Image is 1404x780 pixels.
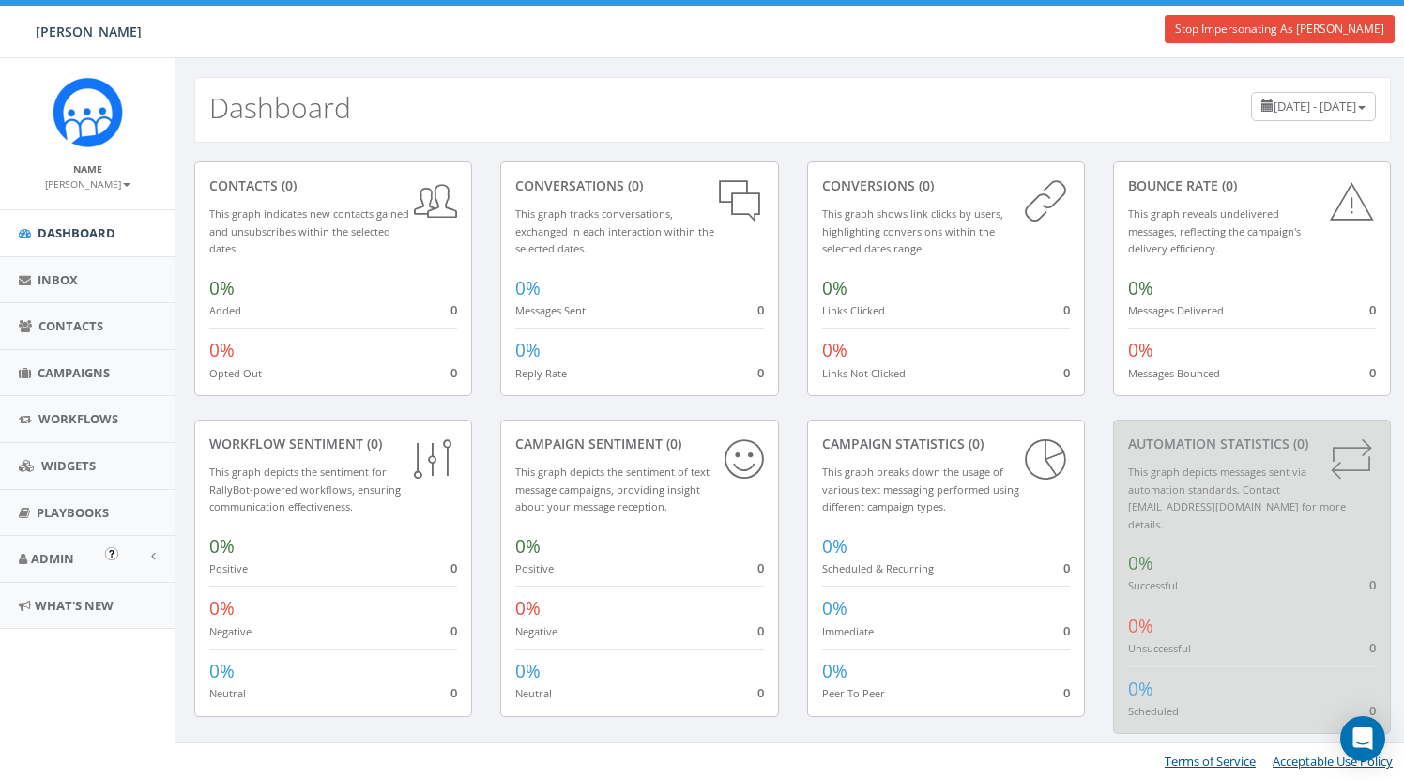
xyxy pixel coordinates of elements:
[757,684,764,701] span: 0
[757,301,764,318] span: 0
[1128,303,1224,317] small: Messages Delivered
[209,561,248,575] small: Positive
[450,559,457,576] span: 0
[822,338,847,362] span: 0%
[1128,677,1153,701] span: 0%
[515,596,541,620] span: 0%
[1340,716,1385,761] div: Open Intercom Messenger
[1128,366,1220,380] small: Messages Bounced
[515,624,557,638] small: Negative
[1063,301,1070,318] span: 0
[363,435,382,452] span: (0)
[1369,702,1376,719] span: 0
[822,303,885,317] small: Links Clicked
[1369,576,1376,593] span: 0
[822,206,1003,255] small: This graph shows link clicks by users, highlighting conversions within the selected dates range.
[822,686,885,700] small: Peer To Peer
[209,303,241,317] small: Added
[1063,364,1070,381] span: 0
[515,206,714,255] small: This graph tracks conversations, exchanged in each interaction within the selected dates.
[1165,753,1256,770] a: Terms of Service
[1369,364,1376,381] span: 0
[1369,639,1376,656] span: 0
[1165,15,1395,43] a: Stop Impersonating As [PERSON_NAME]
[1063,684,1070,701] span: 0
[1128,641,1191,655] small: Unsuccessful
[822,659,847,683] span: 0%
[515,303,586,317] small: Messages Sent
[450,301,457,318] span: 0
[757,364,764,381] span: 0
[31,550,74,567] span: Admin
[105,547,118,560] button: Open In-App Guide
[450,684,457,701] span: 0
[38,317,103,334] span: Contacts
[1290,435,1308,452] span: (0)
[515,176,763,195] div: conversations
[822,366,906,380] small: Links Not Clicked
[450,364,457,381] span: 0
[757,559,764,576] span: 0
[822,624,874,638] small: Immediate
[822,276,847,300] span: 0%
[209,435,457,453] div: Workflow Sentiment
[450,622,457,639] span: 0
[41,457,96,474] span: Widgets
[1063,559,1070,576] span: 0
[73,162,102,176] small: Name
[38,224,115,241] span: Dashboard
[1218,176,1237,194] span: (0)
[822,465,1019,513] small: This graph breaks down the usage of various text messaging performed using different campaign types.
[822,176,1070,195] div: conversions
[515,338,541,362] span: 0%
[515,659,541,683] span: 0%
[209,176,457,195] div: contacts
[965,435,984,452] span: (0)
[822,596,847,620] span: 0%
[515,276,541,300] span: 0%
[1063,622,1070,639] span: 0
[757,622,764,639] span: 0
[822,534,847,558] span: 0%
[1128,578,1178,592] small: Successful
[515,465,710,513] small: This graph depicts the sentiment of text message campaigns, providing insight about your message ...
[515,561,554,575] small: Positive
[822,435,1070,453] div: Campaign Statistics
[1128,435,1376,453] div: Automation Statistics
[1128,176,1376,195] div: Bounce Rate
[38,364,110,381] span: Campaigns
[53,77,123,147] img: Rally_Corp_Icon_1.png
[209,534,235,558] span: 0%
[515,686,552,700] small: Neutral
[36,23,142,40] span: [PERSON_NAME]
[209,596,235,620] span: 0%
[1128,704,1179,718] small: Scheduled
[45,177,130,191] small: [PERSON_NAME]
[1273,753,1393,770] a: Acceptable Use Policy
[209,465,401,513] small: This graph depicts the sentiment for RallyBot-powered workflows, ensuring communication effective...
[209,92,351,123] h2: Dashboard
[209,659,235,683] span: 0%
[278,176,297,194] span: (0)
[515,366,567,380] small: Reply Rate
[209,338,235,362] span: 0%
[515,435,763,453] div: Campaign Sentiment
[37,504,109,521] span: Playbooks
[38,410,118,427] span: Workflows
[515,534,541,558] span: 0%
[822,561,934,575] small: Scheduled & Recurring
[624,176,643,194] span: (0)
[35,597,114,614] span: What's New
[663,435,681,452] span: (0)
[1128,465,1346,531] small: This graph depicts messages sent via automation standards. Contact [EMAIL_ADDRESS][DOMAIN_NAME] f...
[209,686,246,700] small: Neutral
[1369,301,1376,318] span: 0
[45,175,130,191] a: [PERSON_NAME]
[1128,276,1153,300] span: 0%
[1128,338,1153,362] span: 0%
[209,624,252,638] small: Negative
[1128,614,1153,638] span: 0%
[209,276,235,300] span: 0%
[209,206,409,255] small: This graph indicates new contacts gained and unsubscribes within the selected dates.
[1128,206,1301,255] small: This graph reveals undelivered messages, reflecting the campaign's delivery efficiency.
